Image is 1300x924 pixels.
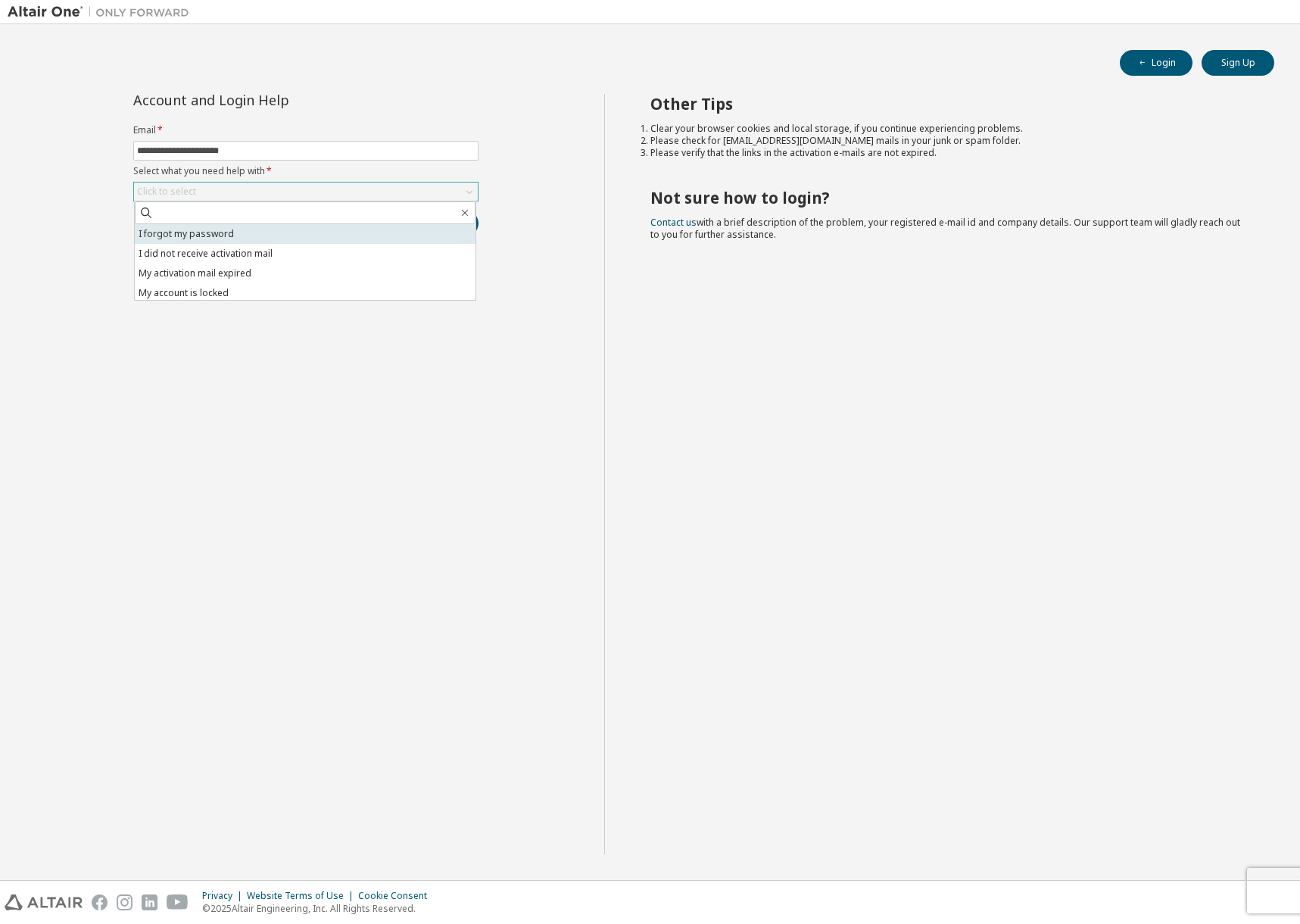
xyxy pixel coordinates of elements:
div: Account and Login Help [133,94,410,106]
img: facebook.svg [92,894,108,910]
img: linkedin.svg [142,894,157,910]
div: Click to select [137,186,196,198]
img: Altair One [8,5,197,20]
img: youtube.svg [167,894,189,910]
li: Clear your browser cookies and local storage, if you continue experiencing problems. [650,123,1247,135]
p: © 2025 Altair Engineering, Inc. All Rights Reserved. [202,902,436,915]
label: Select what you need help with [133,165,479,177]
li: Please check for [EMAIL_ADDRESS][DOMAIN_NAME] mails in your junk or spam folder. [650,135,1247,147]
div: Cookie Consent [358,890,436,902]
li: Please verify that the links in the activation e-mails are not expired. [650,147,1247,159]
button: Sign Up [1202,50,1274,76]
button: Login [1120,50,1192,76]
div: Privacy [202,890,247,902]
div: Website Terms of Use [247,890,358,902]
img: instagram.svg [117,894,132,910]
img: altair_logo.svg [5,894,83,910]
h2: Other Tips [650,94,1247,114]
h2: Not sure how to login? [650,188,1247,208]
label: Email [133,124,479,136]
div: Click to select [134,183,478,201]
span: with a brief description of the problem, your registered e-mail id and company details. Our suppo... [650,216,1240,241]
li: I forgot my password [135,224,475,244]
a: Contact us [650,216,697,229]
